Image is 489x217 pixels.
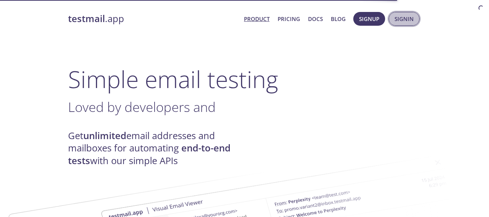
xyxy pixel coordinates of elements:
span: Signup [359,14,379,24]
button: Signin [389,12,420,26]
span: Signin [395,14,414,24]
strong: end-to-end tests [68,142,231,167]
h4: Get email addresses and mailboxes for automating with our simple APIs [68,130,245,167]
a: Docs [308,14,323,24]
a: Product [244,14,270,24]
h1: Simple email testing [68,65,421,93]
a: Blog [331,14,346,24]
button: Signup [353,12,385,26]
strong: testmail [68,12,105,25]
a: testmail.app [68,13,238,25]
span: Loved by developers and [68,98,216,116]
strong: unlimited [83,129,126,142]
a: Pricing [278,14,300,24]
